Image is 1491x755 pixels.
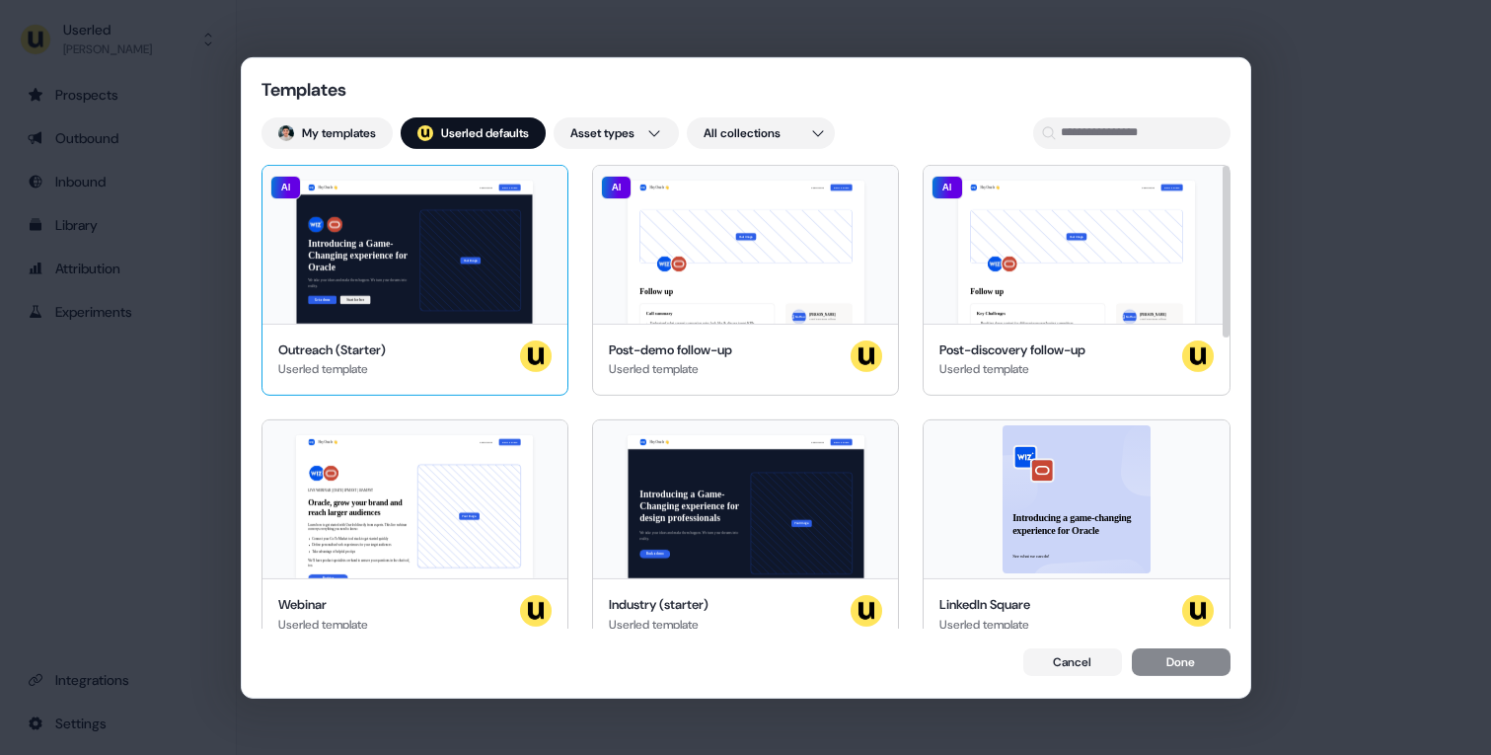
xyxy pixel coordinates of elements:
img: userled logo [1182,340,1214,371]
span: All collections [704,122,781,142]
div: Userled template [609,614,708,634]
button: Hey Oracle 👋Learn moreBook a demoYour imageFollow upCall summary Understand what current conversi... [592,164,899,396]
div: Webinar [278,595,368,615]
div: ; [417,124,433,140]
div: Outreach (Starter) [278,340,386,359]
div: Userled template [278,614,368,634]
div: LinkedIn Square [939,595,1030,615]
img: userled logo [851,340,882,371]
button: Asset types [554,116,679,148]
button: All collections [687,116,835,148]
img: Vincent [278,124,294,140]
button: My templates [261,116,393,148]
button: Hey Oracle 👋Learn moreBook a demoIntroducing a Game-Changing experience for design professionalsW... [592,419,899,651]
button: Hey Oracle 👋Learn moreBook a demoIntroducing a Game-Changing experience for OracleWe take your id... [261,164,568,396]
img: userled logo [520,340,552,371]
div: Templates [261,77,459,101]
img: userled logo [417,124,433,140]
button: Introducing a game-changing experience for OracleSee what we can do!LinkedIn SquareUserled templa... [923,419,1230,651]
div: Post-demo follow-up [609,340,732,359]
img: userled logo [1182,595,1214,627]
img: userled logo [851,595,882,627]
button: Cancel [1023,648,1122,676]
div: Industry (starter) [609,595,708,615]
div: Userled template [278,359,386,379]
div: AI [270,175,302,198]
div: AI [932,175,963,198]
button: Hey Oracle 👋Learn moreBook a demoLIVE WEBINAR | [DATE] 1PM EST | 10AM PSTOracle, grow your brand ... [261,419,568,651]
div: Post-discovery follow-up [939,340,1085,359]
div: Userled template [939,614,1030,634]
button: Hey Oracle 👋Learn moreBook a demoYour imageFollow upKey Challenges Breaking down content for diff... [923,164,1230,396]
img: userled logo [520,595,552,627]
button: userled logo;Userled defaults [401,116,546,148]
div: Userled template [939,359,1085,379]
div: AI [601,175,633,198]
div: Userled template [609,359,732,379]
